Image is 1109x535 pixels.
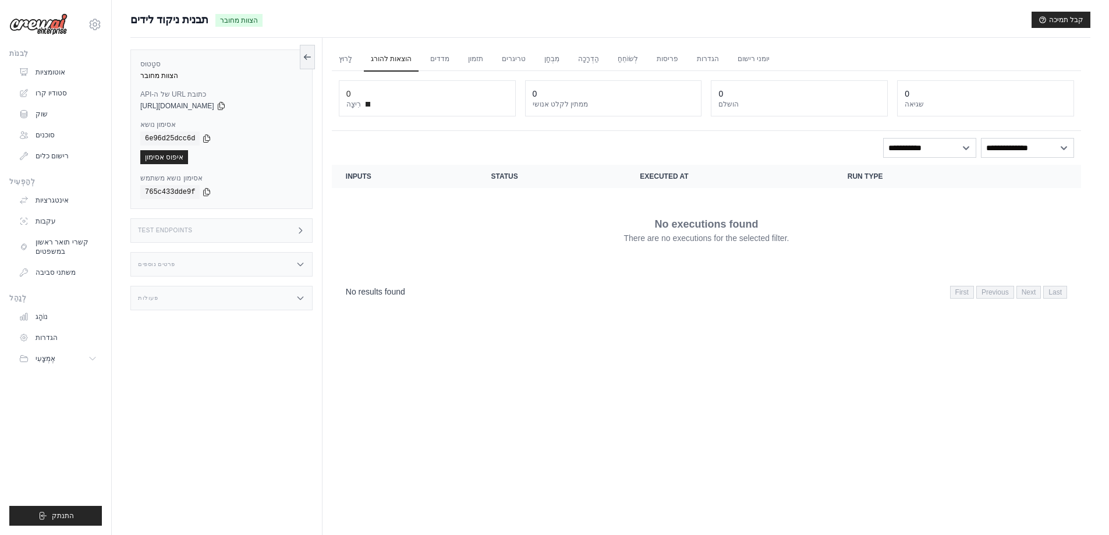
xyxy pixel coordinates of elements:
[14,328,102,347] a: הגדרות
[140,174,203,182] font: אסימון נושא משתמש
[140,72,178,80] font: הצוות מחובר
[618,55,638,63] font: לְשׂוֹחֵחַ
[623,232,789,244] p: There are no executions for the selected filter.
[14,147,102,165] a: רישום כלים
[145,153,183,161] font: איפוס אסימון
[738,55,770,63] font: יומני רישום
[611,47,645,72] a: לְשׂוֹחֵחַ
[9,13,68,36] img: סֵמֶל
[36,196,69,204] font: אינטגרציות
[14,105,102,123] a: שוק
[697,55,719,63] font: הגדרות
[905,88,909,100] div: 0
[905,100,924,108] font: שגיאה
[14,233,102,261] a: קשרי תואר ראשון במשפטים
[718,88,723,100] div: 0
[138,227,193,234] h3: Test Endpoints
[9,49,29,58] font: לִבנוֹת
[36,217,56,225] font: עקבות
[1032,12,1090,28] button: קבל תמיכה
[36,313,48,321] font: נוֹהָג
[346,286,405,297] p: No results found
[140,60,161,68] font: סטָטוּס
[533,88,537,100] div: 0
[690,47,726,72] a: הגדרות
[571,47,606,72] a: הַדְרָכָה
[461,47,490,72] a: תזמון
[339,55,352,63] font: לָרוּץ
[140,121,176,129] font: אסימון נושא
[477,165,626,188] th: Status
[138,261,175,267] font: פרטים נוספים
[332,165,477,188] th: Inputs
[1016,286,1041,299] span: Next
[950,286,974,299] span: First
[36,110,48,118] font: שוק
[14,63,102,82] a: אוטומציות
[14,84,102,102] a: סטודיו קרו
[14,307,102,326] a: נוֹהָג
[544,55,559,63] font: מִבְחָן
[1049,16,1083,24] font: קבל תמיכה
[834,165,1005,188] th: Run Type
[36,152,69,160] font: רישום כלים
[718,100,739,108] font: הושלם
[52,512,74,520] font: התנתק
[502,55,526,63] font: טריגרים
[9,294,26,302] font: לְנַהֵל
[140,185,200,199] code: 765c433dde9f
[950,286,1067,299] nav: Pagination
[36,89,67,97] font: סטודיו קרו
[36,334,58,342] font: הגדרות
[332,47,359,72] a: לָרוּץ
[140,102,214,110] font: [URL][DOMAIN_NAME]
[140,132,200,146] code: 6e96d25dcc6d
[220,16,258,24] font: הצוות מחובר
[140,90,206,98] font: כתובת URL של ה-API
[36,131,55,139] font: סוכנים
[36,238,88,256] font: קשרי תואר ראשון במשפטים
[364,47,419,72] a: הוצאות להורג
[332,165,1081,306] section: Crew executions table
[14,212,102,231] a: עקבות
[650,47,685,72] a: פריסות
[9,506,102,526] button: התנתק
[14,126,102,144] a: סוכנים
[9,178,36,186] font: לְהַפְעִיל
[731,47,777,72] a: יומני רישום
[36,68,65,76] font: אוטומציות
[14,263,102,282] a: משתני סביבה
[654,216,758,232] p: No executions found
[976,286,1014,299] span: Previous
[537,47,566,72] a: מִבְחָן
[495,47,533,72] a: טריגרים
[14,191,102,210] a: אינטגרציות
[578,55,599,63] font: הַדְרָכָה
[371,55,412,63] font: הוצאות להורג
[626,165,833,188] th: Executed at
[140,150,188,164] a: איפוס אסימון
[533,100,589,108] font: ממתין לקלט אנושי
[130,14,208,26] font: תבנית ניקוד לידים
[14,349,102,368] button: אֶמְצָעִי
[36,355,55,363] font: אֶמְצָעִי
[36,268,76,277] font: משתני סביבה
[138,295,158,301] font: פעולות
[346,88,351,100] div: 0
[332,277,1081,306] nav: Pagination
[1043,286,1067,299] span: Last
[423,47,456,72] a: מדדים
[346,100,361,108] font: רִיצָה
[468,55,483,63] font: תזמון
[430,55,449,63] font: מדדים
[657,55,678,63] font: פריסות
